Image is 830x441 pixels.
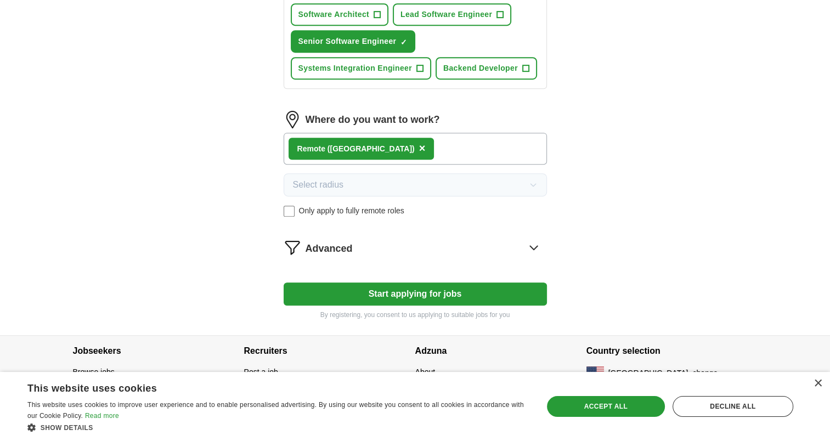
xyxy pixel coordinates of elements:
[284,206,295,217] input: Only apply to fully remote roles
[284,239,301,256] img: filter
[547,396,665,417] div: Accept all
[436,57,537,80] button: Backend Developer
[297,143,415,155] div: Remote ([GEOGRAPHIC_DATA])
[284,173,547,196] button: Select radius
[443,63,518,74] span: Backend Developer
[73,367,115,376] a: Browse jobs
[291,30,416,53] button: Senior Software Engineer✓
[586,336,758,366] h4: Country selection
[284,310,547,320] p: By registering, you consent to us applying to suitable jobs for you
[393,3,511,26] button: Lead Software Engineer
[284,111,301,128] img: location.png
[293,178,344,191] span: Select radius
[306,112,440,127] label: Where do you want to work?
[814,380,822,388] div: Close
[419,140,426,157] button: ×
[400,9,492,20] span: Lead Software Engineer
[608,367,688,379] span: [GEOGRAPHIC_DATA]
[586,366,604,380] img: US flag
[400,38,407,47] span: ✓
[299,205,404,217] span: Only apply to fully remote roles
[298,36,397,47] span: Senior Software Engineer
[27,378,500,395] div: This website uses cookies
[298,63,412,74] span: Systems Integration Engineer
[673,396,793,417] div: Decline all
[298,9,369,20] span: Software Architect
[415,367,436,376] a: About
[85,412,119,420] a: Read more, opens a new window
[41,424,93,432] span: Show details
[692,367,718,379] button: change
[291,57,431,80] button: Systems Integration Engineer
[244,367,278,376] a: Post a job
[419,142,426,154] span: ×
[284,282,547,306] button: Start applying for jobs
[27,401,524,420] span: This website uses cookies to improve user experience and to enable personalised advertising. By u...
[306,241,353,256] span: Advanced
[291,3,388,26] button: Software Architect
[27,422,528,433] div: Show details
